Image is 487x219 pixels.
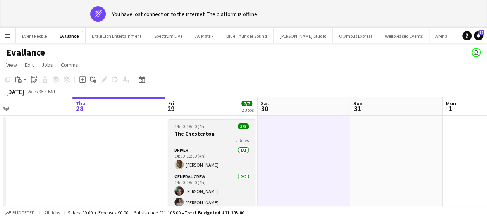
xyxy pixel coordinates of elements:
[4,209,36,217] button: Budgeted
[333,28,379,43] button: Olympus Express
[429,28,454,43] button: Arena
[184,210,244,216] span: Total Budgeted £11 105.00
[38,60,56,70] a: Jobs
[48,89,56,94] div: BST
[6,88,24,96] div: [DATE]
[6,47,45,58] h1: Evallance
[61,61,78,68] span: Comms
[236,137,249,143] span: 2 Roles
[22,60,37,70] a: Edit
[352,104,363,113] span: 31
[112,10,258,17] div: You have lost connection to the internet. The platform is offline.
[261,100,269,107] span: Sat
[472,48,481,57] app-user-avatar: Dominic Riley
[478,30,484,35] span: 24
[189,28,220,43] button: AV Matrix
[242,107,254,113] div: 2 Jobs
[168,130,255,137] h3: The Chesterton
[3,60,20,70] a: View
[168,172,255,210] app-card-role: General Crew2/214:00-18:00 (4h)[PERSON_NAME][PERSON_NAME]
[58,60,81,70] a: Comms
[26,89,45,94] span: Week 35
[12,210,35,216] span: Budgeted
[238,123,249,129] span: 3/3
[41,61,53,68] span: Jobs
[474,31,483,40] a: 24
[76,100,85,107] span: Thu
[68,210,244,216] div: Salary £0.00 + Expenses £0.00 + Subsistence £11 105.00 =
[86,28,148,43] button: Little Lion Entertainment
[168,146,255,172] app-card-role: Driver1/114:00-18:00 (4h)[PERSON_NAME]
[241,101,252,106] span: 7/7
[274,28,333,43] button: [PERSON_NAME] Studio
[74,104,85,113] span: 28
[25,61,34,68] span: Edit
[445,104,456,113] span: 1
[379,28,429,43] button: Wellpleased Events
[168,119,255,210] app-job-card: 14:00-18:00 (4h)3/3The Chesterton2 RolesDriver1/114:00-18:00 (4h)[PERSON_NAME]General Crew2/214:0...
[260,104,269,113] span: 30
[168,100,174,107] span: Fri
[43,210,61,216] span: All jobs
[174,123,206,129] span: 14:00-18:00 (4h)
[53,28,86,43] button: Evallance
[220,28,274,43] button: Blue Thunder Sound
[6,61,17,68] span: View
[148,28,189,43] button: Spectrum Live
[446,100,456,107] span: Mon
[167,104,174,113] span: 29
[353,100,363,107] span: Sun
[16,28,53,43] button: Event People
